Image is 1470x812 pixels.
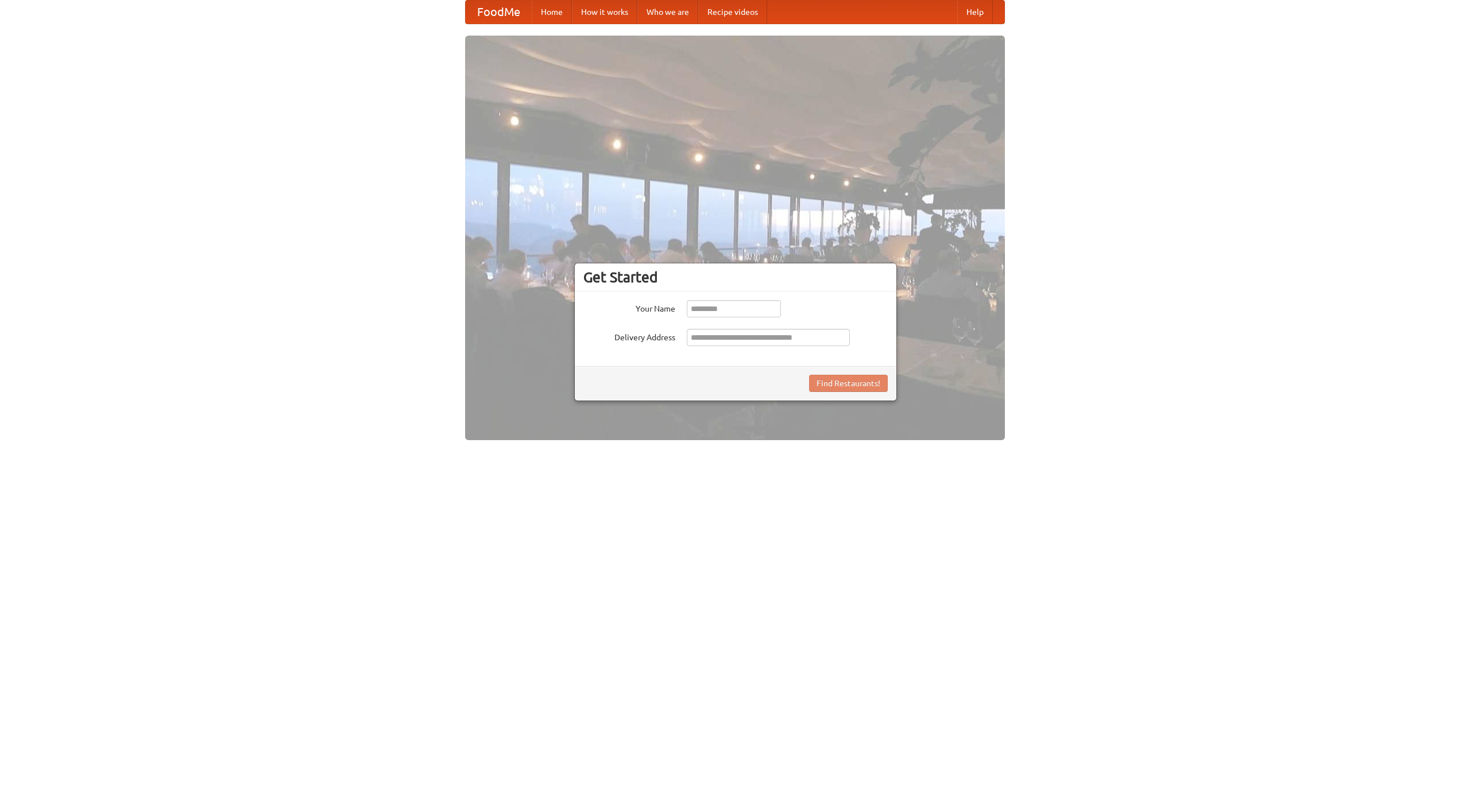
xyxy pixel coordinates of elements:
a: Help [957,1,993,24]
a: Home [532,1,572,24]
a: Recipe videos [698,1,767,24]
button: Find Restaurants! [809,375,888,392]
a: How it works [572,1,637,24]
a: FoodMe [466,1,532,24]
h3: Get Started [583,269,888,286]
label: Your Name [583,300,675,314]
a: Who we are [637,1,698,24]
label: Delivery Address [583,329,675,343]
